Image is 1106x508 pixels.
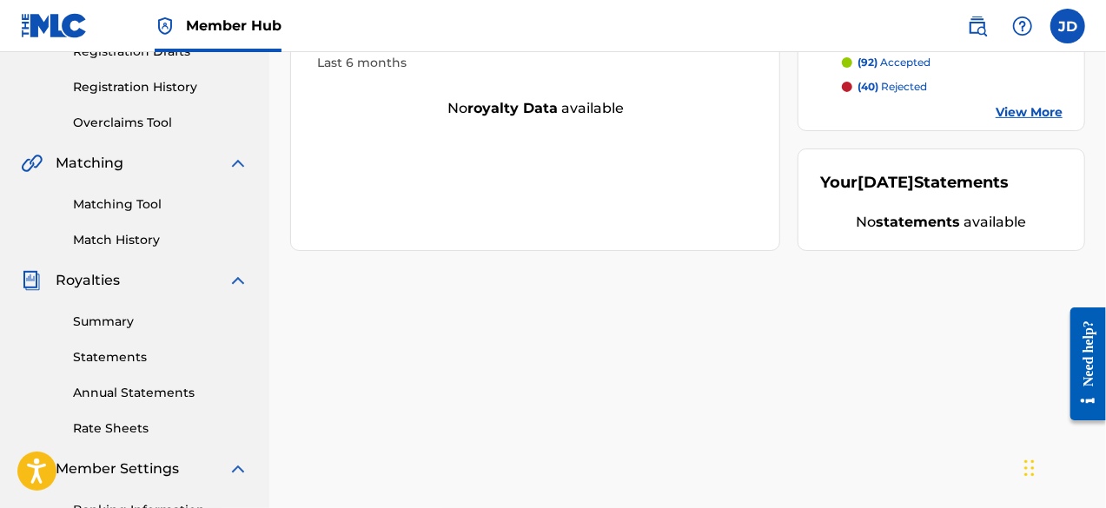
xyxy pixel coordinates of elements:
img: Top Rightsholder [155,16,176,36]
span: (92) [858,56,878,69]
a: Rate Sheets [73,419,248,438]
a: (92) accepted [842,55,1063,70]
iframe: Resource Center [1057,294,1106,434]
a: Annual Statements [73,384,248,402]
span: Member Hub [186,16,281,36]
span: Matching [56,153,123,174]
span: Member Settings [56,459,179,479]
div: User Menu [1050,9,1085,43]
span: Royalties [56,270,120,291]
a: Statements [73,348,248,366]
strong: royalty data [467,100,558,116]
img: expand [228,459,248,479]
div: Your Statements [820,171,1009,195]
a: (40) rejected [842,79,1063,95]
img: expand [228,153,248,174]
a: View More [996,103,1063,122]
a: Registration History [73,78,248,96]
a: Summary [73,313,248,331]
div: No available [820,212,1063,233]
p: accepted [858,55,930,70]
span: (40) [858,80,878,93]
img: expand [228,270,248,291]
img: help [1012,16,1033,36]
div: Drag [1024,442,1035,494]
span: [DATE] [858,173,914,192]
div: Last 6 months [317,54,753,72]
a: Overclaims Tool [73,114,248,132]
a: Public Search [960,9,995,43]
a: Matching Tool [73,195,248,214]
div: Help [1005,9,1040,43]
iframe: Chat Widget [1019,425,1106,508]
p: rejected [858,79,927,95]
img: Matching [21,153,43,174]
img: Royalties [21,270,42,291]
img: MLC Logo [21,13,88,38]
img: search [967,16,988,36]
strong: statements [877,214,961,230]
div: No available [291,98,779,119]
a: Match History [73,231,248,249]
